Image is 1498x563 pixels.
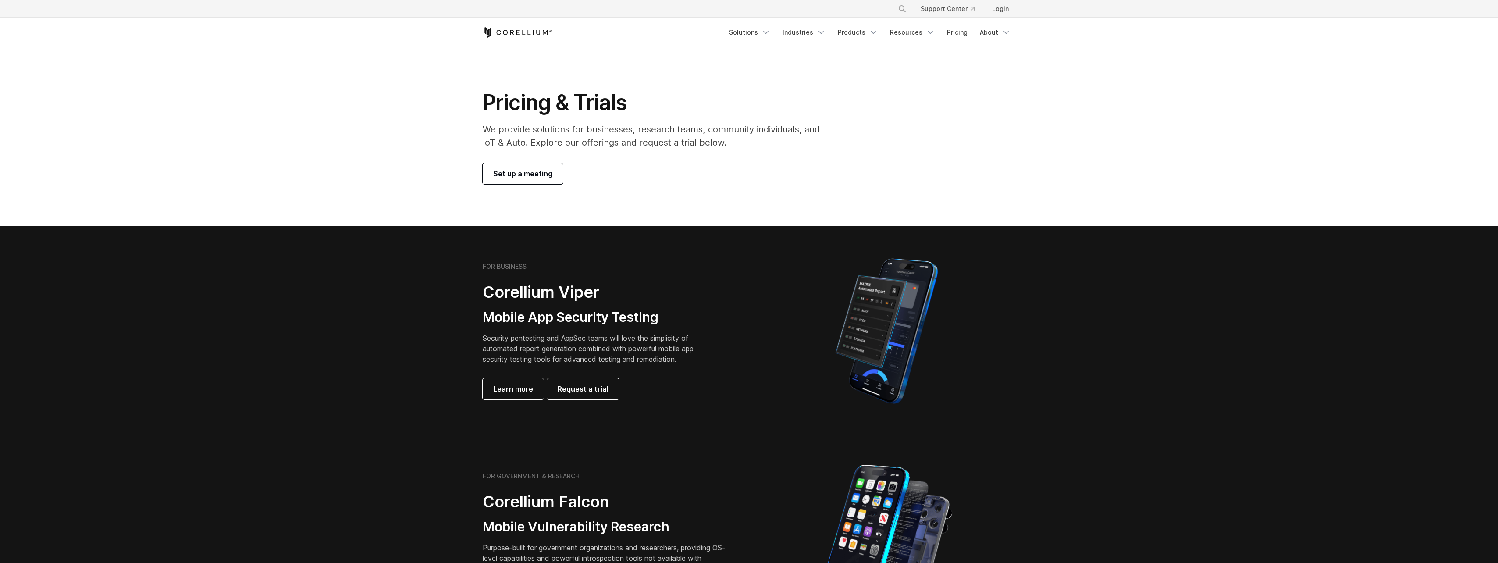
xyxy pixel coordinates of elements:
span: Set up a meeting [493,168,552,179]
a: About [975,25,1016,40]
a: Login [985,1,1016,17]
a: Resources [885,25,940,40]
a: Request a trial [547,378,619,399]
div: Navigation Menu [887,1,1016,17]
h6: FOR GOVERNMENT & RESEARCH [483,472,580,480]
a: Pricing [942,25,973,40]
div: Navigation Menu [724,25,1016,40]
h6: FOR BUSINESS [483,263,527,271]
img: Corellium MATRIX automated report on iPhone showing app vulnerability test results across securit... [821,254,953,408]
a: Products [833,25,883,40]
h2: Corellium Viper [483,282,707,302]
p: We provide solutions for businesses, research teams, community individuals, and IoT & Auto. Explo... [483,123,832,149]
a: Support Center [914,1,982,17]
h1: Pricing & Trials [483,89,832,116]
a: Solutions [724,25,776,40]
a: Learn more [483,378,544,399]
p: Security pentesting and AppSec teams will love the simplicity of automated report generation comb... [483,333,707,364]
span: Request a trial [558,384,608,394]
h3: Mobile Vulnerability Research [483,519,728,535]
button: Search [894,1,910,17]
a: Industries [777,25,831,40]
a: Corellium Home [483,27,552,38]
h2: Corellium Falcon [483,492,728,512]
a: Set up a meeting [483,163,563,184]
h3: Mobile App Security Testing [483,309,707,326]
span: Learn more [493,384,533,394]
